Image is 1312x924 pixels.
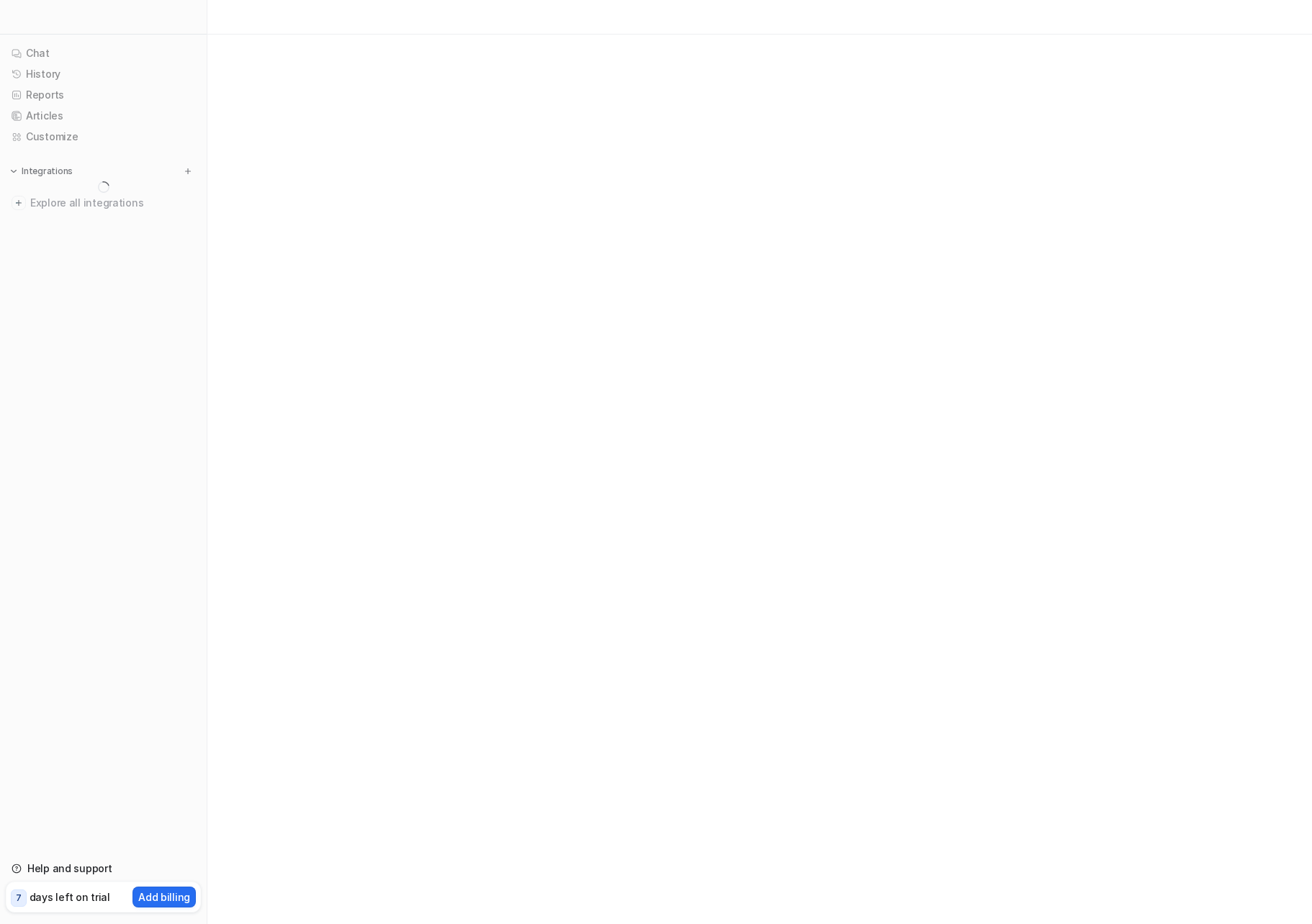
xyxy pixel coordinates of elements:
a: Articles [6,106,201,126]
a: Explore all integrations [6,193,201,213]
a: Reports [6,85,201,105]
p: Add billing [138,889,190,905]
button: Add billing [132,887,196,907]
img: menu_add.svg [183,166,193,176]
p: 7 [16,892,22,905]
img: expand menu [9,166,19,176]
img: explore all integrations [12,196,26,210]
a: Chat [6,43,201,63]
p: Integrations [22,166,73,177]
a: Help and support [6,859,201,879]
span: Explore all integrations [30,191,195,214]
p: days left on trial [30,889,110,905]
button: Integrations [6,164,77,178]
a: Customize [6,127,201,147]
a: History [6,64,201,84]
